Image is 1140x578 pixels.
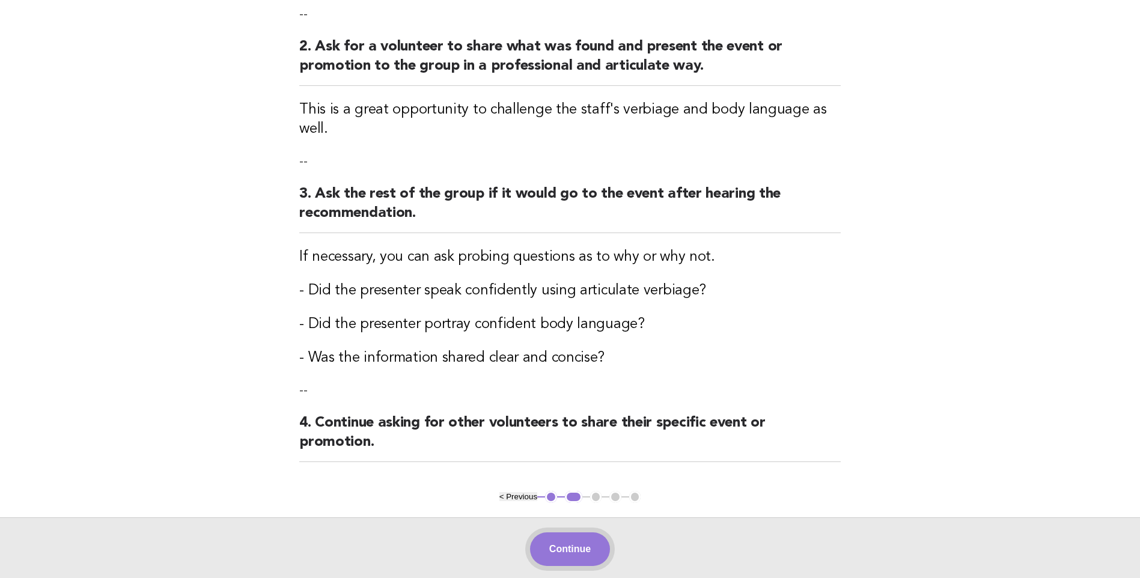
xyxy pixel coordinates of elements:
[565,491,582,503] button: 2
[299,413,841,462] h2: 4. Continue asking for other volunteers to share their specific event or promotion.
[299,348,841,368] h3: - Was the information shared clear and concise?
[299,281,841,300] h3: - Did the presenter speak confidently using articulate verbiage?
[299,184,841,233] h2: 3. Ask the rest of the group if it would go to the event after hearing the recommendation.
[530,532,610,566] button: Continue
[499,492,537,501] button: < Previous
[545,491,557,503] button: 1
[299,6,841,23] p: --
[299,315,841,334] h3: - Did the presenter portray confident body language?
[299,37,841,86] h2: 2. Ask for a volunteer to share what was found and present the event or promotion to the group in...
[299,248,841,267] h3: If necessary, you can ask probing questions as to why or why not.
[299,100,841,139] h3: This is a great opportunity to challenge the staff's verbiage and body language as well.
[299,382,841,399] p: --
[299,153,841,170] p: --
